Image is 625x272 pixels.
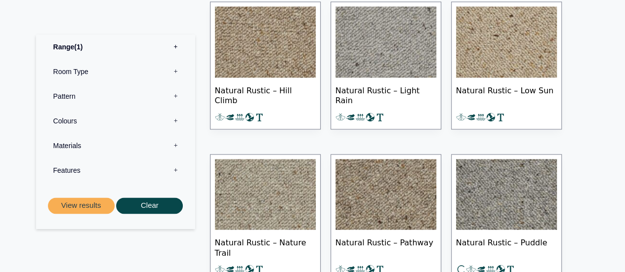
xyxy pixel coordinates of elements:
[215,78,316,112] span: Natural Rustic – Hill Climb
[451,1,562,129] a: Natural Rustic – Low Sun
[456,78,557,112] span: Natural Rustic – Low Sun
[43,84,188,109] label: Pattern
[48,197,115,214] button: View results
[43,35,188,59] label: Range
[43,133,188,158] label: Materials
[43,59,188,84] label: Room Type
[43,109,188,133] label: Colours
[335,78,436,112] span: Natural Rustic – Light Rain
[116,197,183,214] button: Clear
[43,158,188,183] label: Features
[210,1,321,129] a: Natural Rustic – Hill Climb
[215,230,316,264] span: Natural Rustic – Nature Trail
[331,1,441,129] a: Natural Rustic – Light Rain
[335,230,436,264] span: Natural Rustic – Pathway
[74,43,83,51] span: 1
[456,230,557,264] span: Natural Rustic – Puddle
